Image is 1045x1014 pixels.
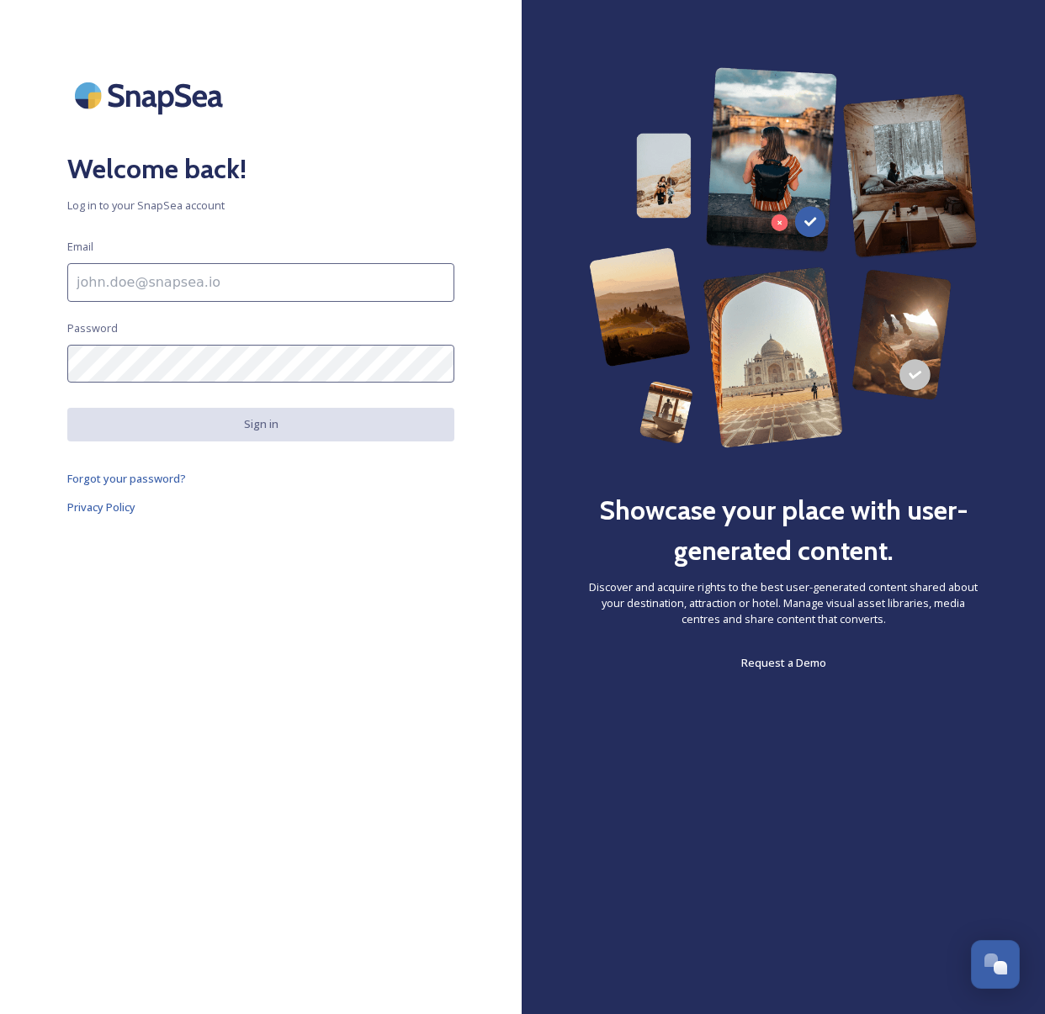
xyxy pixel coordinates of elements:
[67,198,454,214] span: Log in to your SnapSea account
[741,655,826,670] span: Request a Demo
[589,579,978,628] span: Discover and acquire rights to the best user-generated content shared about your destination, att...
[67,408,454,441] button: Sign in
[67,320,118,336] span: Password
[67,67,236,124] img: SnapSea Logo
[67,499,135,515] span: Privacy Policy
[589,67,978,448] img: 63b42ca75bacad526042e722_Group%20154-p-800.png
[67,263,454,302] input: john.doe@snapsea.io
[741,652,826,673] a: Request a Demo
[67,149,454,189] h2: Welcome back!
[589,490,978,571] h2: Showcase your place with user-generated content.
[67,239,93,255] span: Email
[971,940,1020,989] button: Open Chat
[67,468,454,489] a: Forgot your password?
[67,471,186,486] span: Forgot your password?
[67,497,454,517] a: Privacy Policy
